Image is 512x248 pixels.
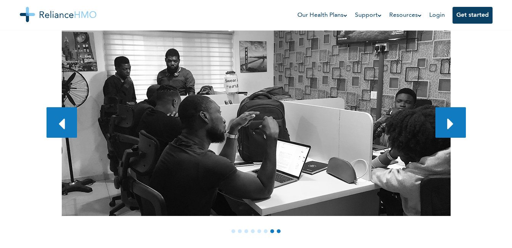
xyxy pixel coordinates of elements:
button: Get started [453,7,493,24]
a: Login [429,12,445,18]
a: Our Health Plans [297,11,347,20]
img: Reliance HMO's Logo [20,7,96,22]
a: Support [355,11,382,20]
a: Resources [389,11,422,20]
img: rhmo-8.jpg [62,25,451,216]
